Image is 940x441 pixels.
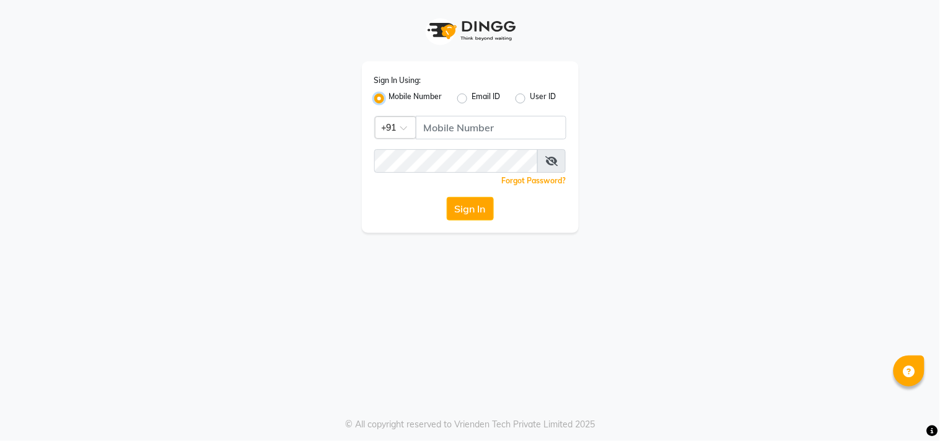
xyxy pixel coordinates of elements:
img: logo1.svg [421,12,520,49]
label: Sign In Using: [374,75,421,86]
label: User ID [530,91,556,106]
a: Forgot Password? [502,176,566,185]
label: Email ID [472,91,501,106]
input: Username [374,149,538,173]
button: Sign In [447,197,494,220]
label: Mobile Number [389,91,442,106]
input: Username [416,116,566,139]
